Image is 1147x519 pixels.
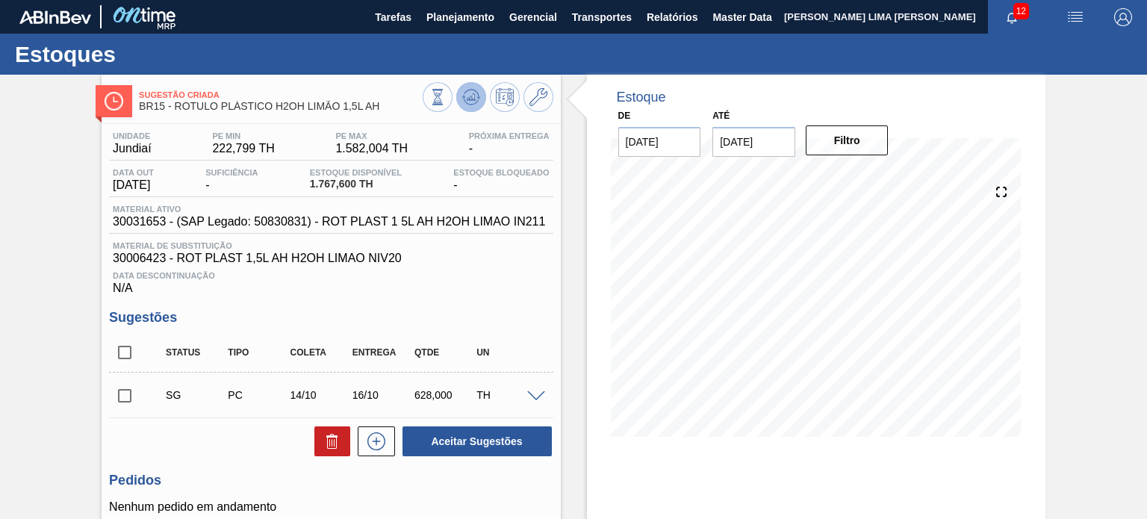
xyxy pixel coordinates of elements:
div: - [202,168,261,192]
img: TNhmsLtSVTkK8tSr43FrP2fwEKptu5GPRR3wAAAABJRU5ErkJggg== [19,10,91,24]
button: Ir ao Master Data / Geral [523,82,553,112]
span: 30006423 - ROT PLAST 1,5L AH H2OH LIMAO NIV20 [113,252,549,265]
div: Entrega [349,347,417,358]
h3: Sugestões [109,310,553,326]
div: Coleta [287,347,355,358]
img: userActions [1066,8,1084,26]
span: 1.582,004 TH [335,142,408,155]
span: Planejamento [426,8,494,26]
div: Excluir Sugestões [307,426,350,456]
button: Programar Estoque [490,82,520,112]
div: UN [473,347,541,358]
button: Filtro [806,125,889,155]
span: 1.767,600 TH [310,178,402,190]
span: Relatórios [647,8,697,26]
button: Atualizar Gráfico [456,82,486,112]
span: Data out [113,168,154,177]
div: 628,000 [411,389,479,401]
span: Data Descontinuação [113,271,549,280]
span: Jundiaí [113,142,152,155]
div: Status [162,347,230,358]
div: Nova sugestão [350,426,395,456]
span: Estoque Disponível [310,168,402,177]
h3: Pedidos [109,473,553,488]
span: Estoque Bloqueado [453,168,549,177]
div: Pedido de Compra [224,389,292,401]
div: Estoque [617,90,666,105]
span: Master Data [712,8,771,26]
input: dd/mm/yyyy [712,127,795,157]
span: Tarefas [375,8,411,26]
label: De [618,111,631,121]
span: PE MIN [212,131,274,140]
span: Unidade [113,131,152,140]
img: Logout [1114,8,1132,26]
span: Transportes [572,8,632,26]
span: Material de Substituição [113,241,549,250]
input: dd/mm/yyyy [618,127,701,157]
div: - [450,168,553,192]
button: Visão Geral dos Estoques [423,82,453,112]
span: Próxima Entrega [469,131,550,140]
label: Até [712,111,730,121]
h1: Estoques [15,46,280,63]
div: TH [473,389,541,401]
span: [DATE] [113,178,154,192]
div: Qtde [411,347,479,358]
img: Ícone [105,92,123,111]
span: PE MAX [335,131,408,140]
button: Aceitar Sugestões [402,426,552,456]
div: Tipo [224,347,292,358]
div: Sugestão Criada [162,389,230,401]
div: - [465,131,553,155]
p: Nenhum pedido em andamento [109,500,553,514]
div: Aceitar Sugestões [395,425,553,458]
span: Suficiência [205,168,258,177]
span: 30031653 - (SAP Legado: 50830831) - ROT PLAST 1 5L AH H2OH LIMAO IN211 [113,215,545,229]
span: Material ativo [113,205,545,214]
span: Gerencial [509,8,557,26]
div: 14/10/2025 [287,389,355,401]
span: BR15 - RÓTULO PLÁSTICO H2OH LIMÃO 1,5L AH [139,101,422,112]
span: 12 [1013,3,1029,19]
div: 16/10/2025 [349,389,417,401]
span: 222,799 TH [212,142,274,155]
button: Notificações [988,7,1036,28]
span: Sugestão Criada [139,90,422,99]
div: N/A [109,265,553,295]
